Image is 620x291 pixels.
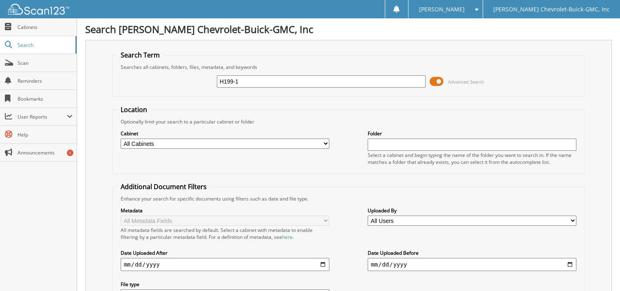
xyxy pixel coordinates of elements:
label: Date Uploaded Before [368,249,576,256]
legend: Additional Document Filters [117,182,211,191]
div: Enhance your search for specific documents using filters such as date and file type. [117,195,581,202]
label: Metadata [121,207,329,214]
span: Search [18,42,71,48]
span: [PERSON_NAME] [419,7,464,12]
label: Folder [368,130,576,137]
span: Scan [18,60,73,66]
span: [PERSON_NAME] Chevrolet-Buick-GMC, Inc [493,7,610,12]
span: Announcements [18,149,73,156]
div: 1 [67,150,73,156]
span: Advanced Search [448,79,484,85]
legend: Search Term [117,51,164,60]
a: here [282,234,293,240]
label: File type [121,281,329,288]
span: User Reports [18,113,67,120]
input: start [121,258,329,271]
label: Cabinet [121,130,329,137]
span: Cabinets [18,24,73,31]
span: Bookmarks [18,95,73,102]
legend: Location [117,105,151,114]
label: Date Uploaded After [121,249,329,256]
div: Select a cabinet and begin typing the name of the folder you want to search in. If the name match... [368,152,576,165]
div: Optionally limit your search to a particular cabinet or folder [117,118,581,125]
div: All metadata fields are searched by default. Select a cabinet with metadata to enable filtering b... [121,227,329,240]
span: Reminders [18,77,73,84]
span: Help [18,131,73,138]
h1: Search [PERSON_NAME] Chevrolet-Buick-GMC, Inc [85,22,612,36]
label: Uploaded By [368,207,576,214]
img: scan123-logo-white.svg [8,4,69,15]
input: end [368,258,576,271]
div: Searches all cabinets, folders, files, metadata, and keywords [117,64,581,71]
